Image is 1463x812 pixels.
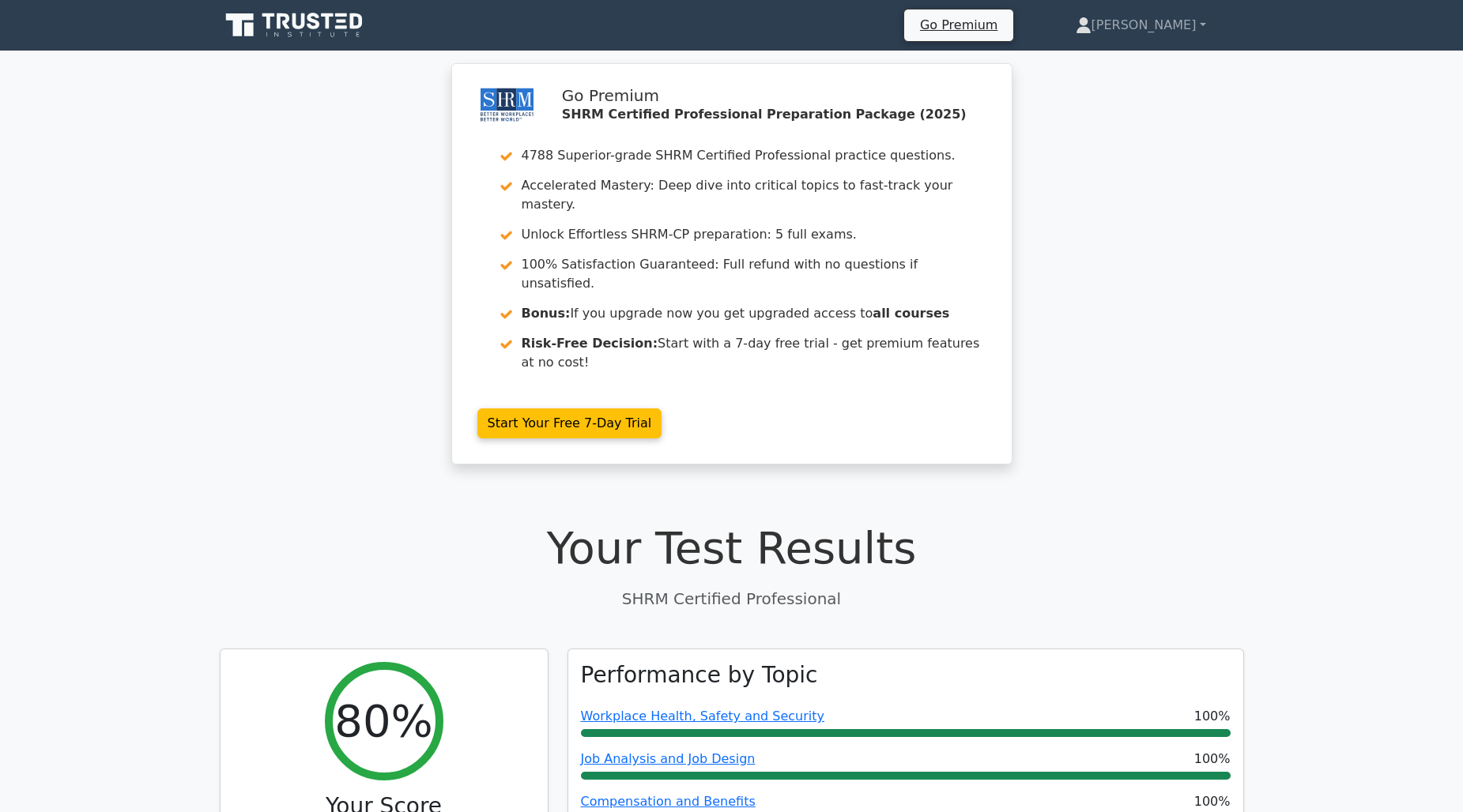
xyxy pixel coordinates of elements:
a: Workplace Health, Safety and Security [581,709,825,724]
p: SHRM Certified Professional [220,587,1244,611]
a: Go Premium [911,14,1007,36]
h2: 80% [334,694,432,747]
span: 100% [1194,707,1231,726]
span: 100% [1194,792,1231,811]
a: Start Your Free 7-Day Trial [477,408,662,438]
a: Job Analysis and Job Design [581,751,756,766]
a: [PERSON_NAME] [1038,9,1244,41]
span: 100% [1194,750,1231,769]
a: Compensation and Benefits [581,794,756,809]
h1: Your Test Results [220,521,1244,574]
h3: Performance by Topic [581,662,818,689]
